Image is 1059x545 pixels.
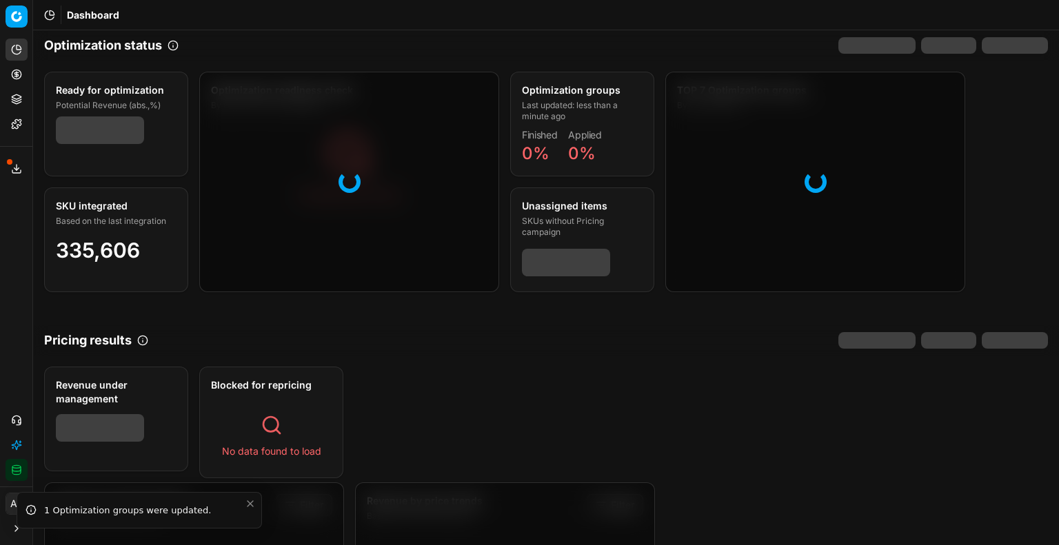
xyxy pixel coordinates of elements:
[56,238,140,263] span: 335,606
[56,378,174,406] div: Revenue under management
[56,100,174,111] div: Potential Revenue (abs.,%)
[522,130,557,140] dt: Finished
[522,83,640,97] div: Optimization groups
[219,444,323,458] div: No data found to load
[6,493,28,515] button: AB
[522,143,549,163] span: 0%
[211,378,329,392] div: Blocked for repricing
[44,331,132,350] h2: Pricing results
[568,143,596,163] span: 0%
[67,8,119,22] span: Dashboard
[56,216,174,227] div: Based on the last integration
[44,36,162,55] h2: Optimization status
[568,130,602,140] dt: Applied
[6,493,27,514] span: AB
[56,83,174,97] div: Ready for optimization
[56,199,174,213] div: SKU integrated
[44,504,245,517] div: 1 Optimization groups were updated.
[522,100,640,122] div: Last updated: less than a minute ago
[67,8,119,22] nav: breadcrumb
[242,495,259,512] button: Close toast
[522,199,640,213] div: Unassigned items
[522,216,640,238] div: SKUs without Pricing campaign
